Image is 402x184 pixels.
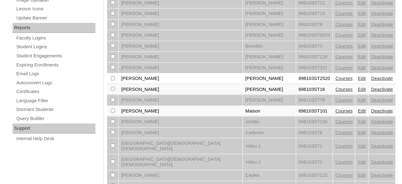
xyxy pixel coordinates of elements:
a: Deactivate [371,108,393,113]
td: 696103ST321 [296,63,333,73]
a: Courses [335,22,353,27]
a: Lesson Icons [16,5,95,13]
td: 696103ST2520 [296,73,333,84]
a: Student Engagements [16,52,95,60]
td: [PERSON_NAME] [243,52,296,62]
a: Dormant Students [16,106,95,113]
a: Courses [335,160,353,165]
a: Expiring Enrollments [16,61,95,69]
a: Update Banner [16,14,95,22]
td: [PERSON_NAME] [119,106,242,117]
a: Courses [335,76,353,81]
td: 696103ST78 [296,95,333,106]
td: 696103ST8 [296,19,333,30]
a: Deactivate [371,119,393,124]
td: Video 2 [243,154,296,170]
a: Courses [335,0,353,5]
td: [GEOGRAPHIC_DATA][DEMOGRAPHIC_DATA][DEMOGRAPHIC_DATA] [119,138,242,154]
td: [PERSON_NAME] [119,52,242,62]
a: Deactivate [371,160,393,165]
div: Support [13,124,95,134]
a: Courses [335,130,353,135]
a: Deactivate [371,97,393,103]
a: Deactivate [371,11,393,16]
a: Courses [335,44,353,49]
td: Brenden [243,41,296,52]
a: Edit [358,11,366,16]
td: [PERSON_NAME] [119,8,242,19]
a: Deactivate [371,173,393,178]
a: Certificates [16,88,95,96]
td: Video 1 [243,138,296,154]
td: [PERSON_NAME] [119,19,242,30]
td: [PERSON_NAME] [119,84,242,95]
td: 696103ST16 [296,84,333,95]
a: Courses [335,108,353,113]
a: Edit [358,76,366,81]
a: Edit [358,0,366,5]
a: Edit [358,87,366,92]
a: Courses [335,11,353,16]
td: 696103ST2 [296,154,333,170]
a: Deactivate [371,33,393,38]
a: Edit [358,144,366,149]
a: Edit [358,108,366,113]
a: Internal Help Desk [16,135,95,143]
td: [PERSON_NAME] [119,117,242,127]
td: [PERSON_NAME] [243,84,296,95]
a: Edit [358,54,366,59]
a: Student Logins [16,43,95,51]
a: Deactivate [371,54,393,59]
td: [GEOGRAPHIC_DATA][DEMOGRAPHIC_DATA][DEMOGRAPHIC_DATA] [119,154,242,170]
a: Deactivate [371,76,393,81]
td: [PERSON_NAME] [243,95,296,106]
td: [PERSON_NAME] [243,73,296,84]
a: Courses [335,65,353,70]
a: Courses [335,54,353,59]
td: 696103ST15 [296,8,333,19]
td: 696103ST3 [296,41,333,52]
a: Edit [358,22,366,27]
a: Deactivate [371,65,393,70]
td: [PERSON_NAME] [243,30,296,41]
td: [PERSON_NAME] [243,19,296,30]
a: Autoconvert Logs [16,79,95,87]
a: Deactivate [371,144,393,149]
td: 696103ST101 [296,106,333,117]
a: Query Builder [16,115,95,123]
a: Courses [335,173,353,178]
td: [PERSON_NAME] [119,73,242,84]
a: Edit [358,119,366,124]
a: Deactivate [371,44,393,49]
a: Courses [335,87,353,92]
a: Faculty Logins [16,34,95,42]
td: [PERSON_NAME] [119,63,242,73]
td: 696103ST126 [296,52,333,62]
a: Email Logs [16,70,95,78]
a: Deactivate [371,87,393,92]
td: [PERSON_NAME] [119,95,242,106]
td: [PERSON_NAME] [243,63,296,73]
a: Deactivate [371,130,393,135]
td: Caylee [243,170,296,181]
td: [PERSON_NAME] [119,30,242,41]
a: Edit [358,44,366,49]
a: Deactivate [371,22,393,27]
td: 696103ST226 [296,117,333,127]
td: Cadence [243,128,296,138]
td: 696103ST122 [296,170,333,181]
a: Edit [358,97,366,103]
a: Edit [358,173,366,178]
td: Jordan [243,117,296,127]
td: [PERSON_NAME] [119,41,242,52]
td: 696103ST6 [296,128,333,138]
td: 696103ST0070 [296,30,333,41]
a: Courses [335,33,353,38]
a: Edit [358,130,366,135]
a: Courses [335,144,353,149]
td: 696103ST1 [296,138,333,154]
td: [PERSON_NAME] [119,128,242,138]
div: Reports [13,23,95,33]
a: Edit [358,33,366,38]
td: [PERSON_NAME] [243,8,296,19]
